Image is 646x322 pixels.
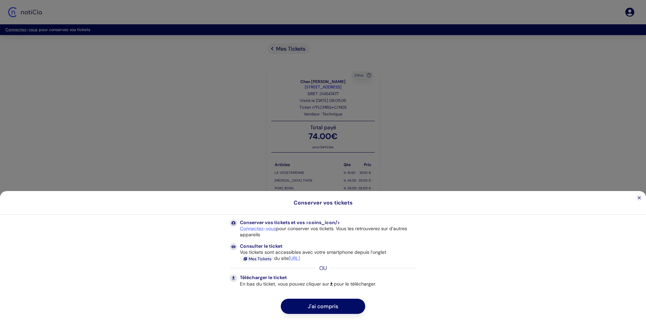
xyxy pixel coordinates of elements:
p: Télécharger le ticket [240,274,376,280]
span: Mes Tickets [249,256,271,262]
a: Connectez-vous [240,225,276,232]
a: Mes Tickets [241,256,274,262]
div: En bas du ticket, vous pouvez cliquer sur pour le télécharger. [240,280,376,288]
span: OU [316,265,330,272]
div: pour conserver vos tickets. Vous les retrouverez sur d’autres appareils [240,225,416,238]
button: J'ai compris [281,299,365,314]
div: Vos tickets sont accessibles avec votre smartphone depuis l’onglet du site [240,249,416,262]
a: [URL] [289,255,300,261]
p: Conserver vos tickets et vos <coins_icon/> [240,219,416,225]
p: Consulter le ticket [240,243,416,249]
